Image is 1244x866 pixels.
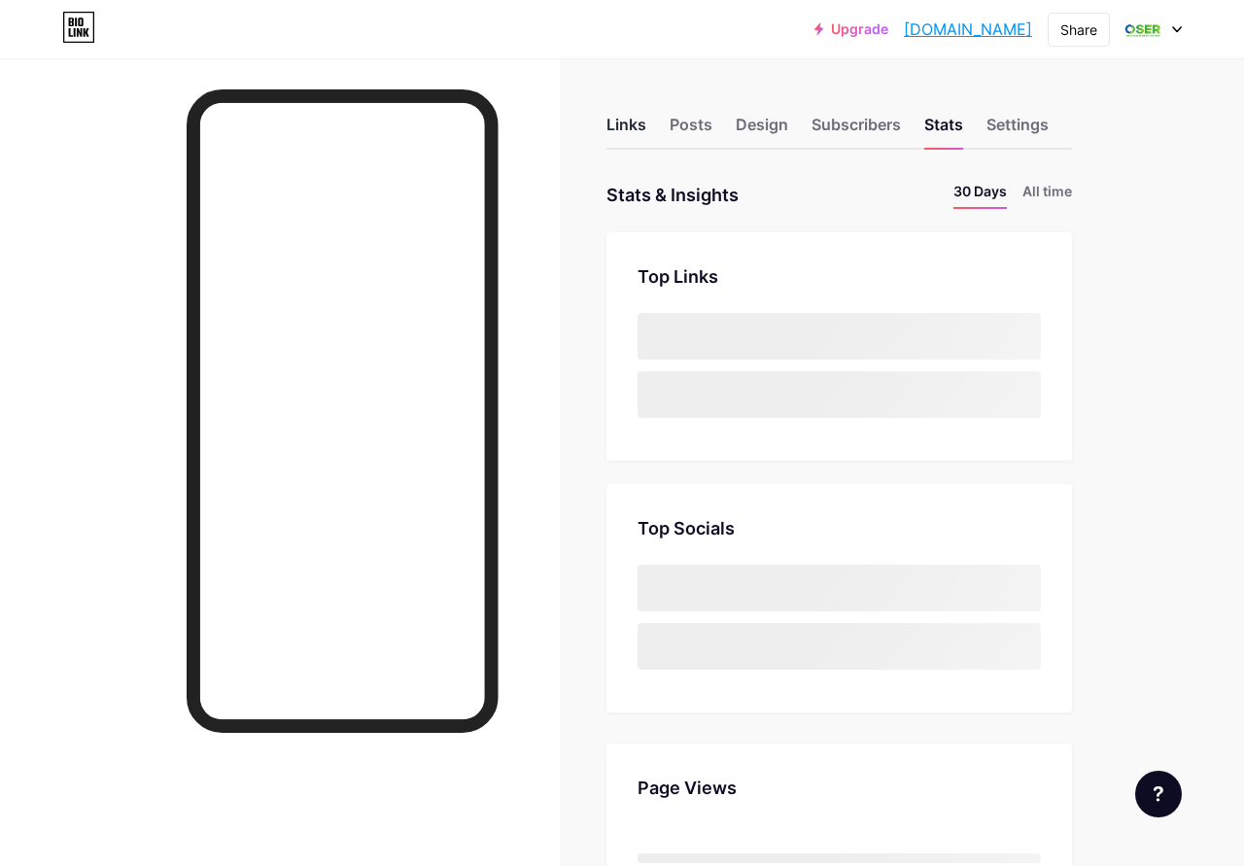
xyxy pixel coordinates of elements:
[736,113,788,148] div: Design
[606,113,646,148] div: Links
[904,17,1032,41] a: [DOMAIN_NAME]
[812,113,901,148] div: Subscribers
[606,181,739,209] div: Stats & Insights
[1060,19,1097,40] div: Share
[1022,181,1072,209] li: All time
[1124,11,1161,48] img: divaportesiosper
[953,181,1007,209] li: 30 Days
[814,21,888,37] a: Upgrade
[638,263,1041,290] div: Top Links
[670,113,712,148] div: Posts
[638,775,1041,801] div: Page Views
[986,113,1049,148] div: Settings
[924,113,963,148] div: Stats
[638,515,1041,541] div: Top Socials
